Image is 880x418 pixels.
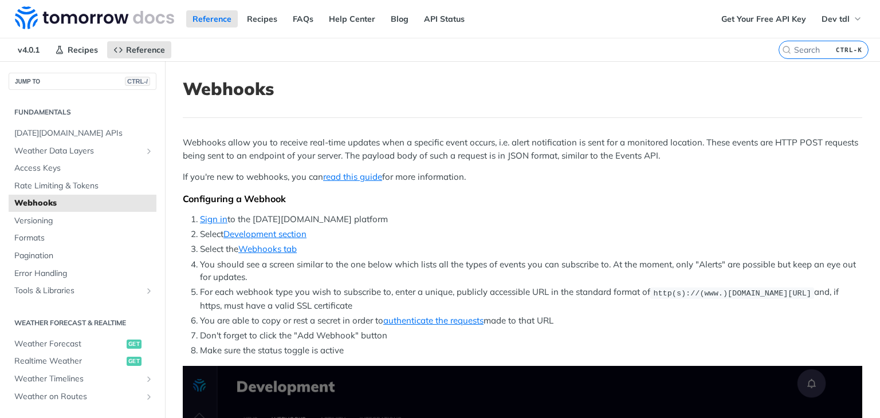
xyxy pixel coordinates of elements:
[200,228,862,241] li: Select
[14,338,124,350] span: Weather Forecast
[9,336,156,353] a: Weather Forecastget
[68,45,98,55] span: Recipes
[15,6,174,29] img: Tomorrow.io Weather API Docs
[715,10,812,27] a: Get Your Free API Key
[418,10,471,27] a: API Status
[9,282,156,299] a: Tools & LibrariesShow subpages for Tools & Libraries
[9,388,156,405] a: Weather on RoutesShow subpages for Weather on Routes
[9,230,156,247] a: Formats
[384,10,415,27] a: Blog
[9,143,156,160] a: Weather Data LayersShow subpages for Weather Data Layers
[126,45,165,55] span: Reference
[14,356,124,367] span: Realtime Weather
[200,286,862,312] li: For each webhook type you wish to subscribe to, enter a unique, publicly accessible URL in the st...
[14,268,154,279] span: Error Handling
[822,14,850,24] span: Dev tdl
[9,107,156,117] h2: Fundamentals
[286,10,320,27] a: FAQs
[200,258,862,284] li: You should see a screen similar to the one below which lists all the types of events you can subs...
[144,374,154,384] button: Show subpages for Weather Timelines
[9,160,156,177] a: Access Keys
[9,125,156,142] a: [DATE][DOMAIN_NAME] APIs
[14,128,154,139] span: [DATE][DOMAIN_NAME] APIs
[14,198,154,209] span: Webhooks
[183,78,862,99] h1: Webhooks
[241,10,284,27] a: Recipes
[223,228,307,239] a: Development section
[183,136,862,162] p: Webhooks allow you to receive real-time updates when a specific event occurs, i.e. alert notifica...
[200,213,862,226] li: to the [DATE][DOMAIN_NAME] platform
[144,286,154,295] button: Show subpages for Tools & Libraries
[815,10,869,27] button: Dev tdl
[200,243,862,256] li: Select the
[14,250,154,262] span: Pagination
[183,193,862,204] div: Configuring a Webhook
[144,392,154,401] button: Show subpages for Weather on Routes
[9,318,156,328] h2: Weather Forecast & realtime
[125,77,150,86] span: CTRL-/
[9,73,156,90] button: JUMP TOCTRL-/
[833,44,865,56] kbd: CTRL-K
[200,314,862,328] li: You are able to copy or rest a secret in order to made to that URL
[14,180,154,192] span: Rate Limiting & Tokens
[9,178,156,195] a: Rate Limiting & Tokens
[9,370,156,388] a: Weather TimelinesShow subpages for Weather Timelines
[14,145,142,157] span: Weather Data Layers
[183,171,862,184] p: If you're new to webhooks, you can for more information.
[9,247,156,265] a: Pagination
[653,289,811,297] span: http(s)://(www.)[DOMAIN_NAME][URL]
[9,265,156,282] a: Error Handling
[323,10,382,27] a: Help Center
[200,329,862,342] li: Don't forget to click the "Add Webhook" button
[127,357,142,366] span: get
[9,353,156,370] a: Realtime Weatherget
[14,215,154,227] span: Versioning
[144,147,154,156] button: Show subpages for Weather Data Layers
[14,285,142,297] span: Tools & Libraries
[323,171,382,182] a: read this guide
[14,373,142,385] span: Weather Timelines
[383,315,484,326] a: authenticate the requests
[14,232,154,244] span: Formats
[11,41,46,58] span: v4.0.1
[200,344,862,357] li: Make sure the status toggle is active
[14,163,154,174] span: Access Keys
[200,214,227,224] a: Sign in
[49,41,104,58] a: Recipes
[238,243,297,254] a: Webhooks tab
[9,195,156,212] a: Webhooks
[14,391,142,403] span: Weather on Routes
[782,45,791,54] svg: Search
[107,41,171,58] a: Reference
[127,340,142,349] span: get
[186,10,238,27] a: Reference
[9,212,156,230] a: Versioning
